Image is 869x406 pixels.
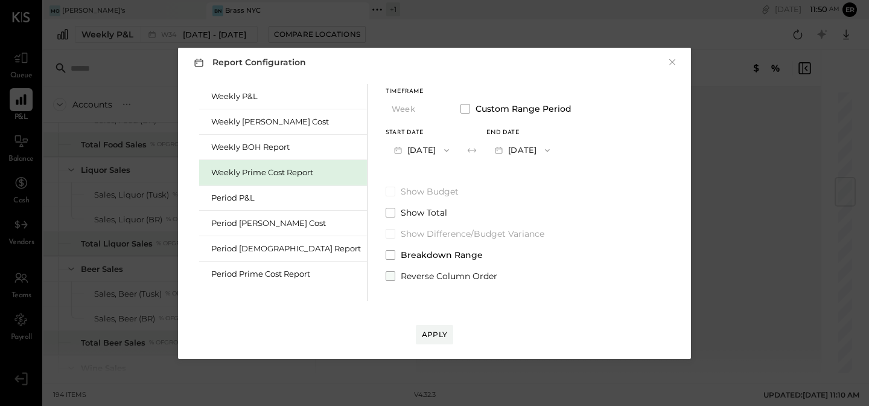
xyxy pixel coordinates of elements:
div: Timeframe [386,89,446,95]
button: Apply [416,325,453,344]
div: End date [486,130,558,136]
span: Show Budget [401,185,459,198]
div: Apply [422,329,447,340]
span: Show Total [401,207,447,219]
span: Reverse Column Order [401,270,497,282]
div: Weekly BOH Report [211,141,361,153]
div: Weekly [PERSON_NAME] Cost [211,116,361,127]
span: Custom Range Period [476,103,571,115]
button: [DATE] [486,139,558,161]
div: Weekly P&L [211,91,361,102]
span: Show Difference/Budget Variance [401,228,544,240]
div: Period [DEMOGRAPHIC_DATA] Report [211,243,361,254]
div: Period [PERSON_NAME] Cost [211,217,361,229]
button: × [667,56,678,68]
span: Breakdown Range [401,249,483,261]
button: Week [386,98,446,120]
button: [DATE] [386,139,457,161]
h3: Report Configuration [191,55,306,70]
div: Period P&L [211,192,361,204]
div: Start Date [386,130,457,136]
div: Weekly Prime Cost Report [211,167,361,178]
div: Period Prime Cost Report [211,268,361,280]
